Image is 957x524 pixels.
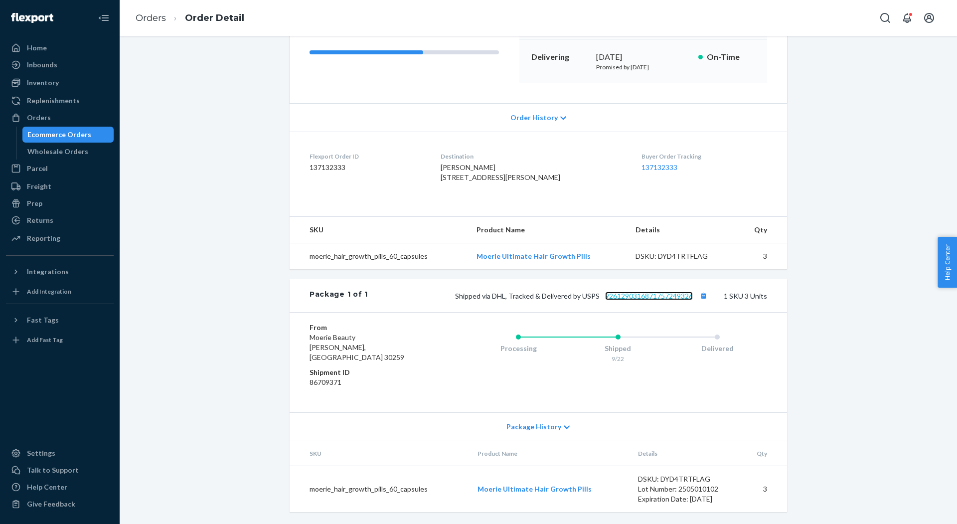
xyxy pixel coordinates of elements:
dd: 86709371 [310,377,429,387]
dt: Shipment ID [310,367,429,377]
button: Open notifications [897,8,917,28]
button: Copy tracking number [697,289,710,302]
a: Order Detail [185,12,244,23]
div: DSKU: DYD4TRTFLAG [638,474,732,484]
div: Replenishments [27,96,80,106]
div: Reporting [27,233,60,243]
td: 3 [740,466,787,513]
button: Help Center [938,237,957,288]
div: Home [27,43,47,53]
div: [DATE] [596,51,690,63]
a: Inbounds [6,57,114,73]
button: Integrations [6,264,114,280]
td: moerie_hair_growth_pills_60_capsules [290,243,469,270]
a: Inventory [6,75,114,91]
a: Home [6,40,114,56]
div: 1 SKU 3 Units [368,289,767,302]
div: 9/22 [568,354,668,363]
a: Parcel [6,161,114,176]
span: [PERSON_NAME] [STREET_ADDRESS][PERSON_NAME] [441,163,560,181]
p: On-Time [707,51,755,63]
a: Moerie Ultimate Hair Growth Pills [477,252,591,260]
span: Moerie Beauty [PERSON_NAME], [GEOGRAPHIC_DATA] 30259 [310,333,404,361]
button: Give Feedback [6,496,114,512]
div: Prep [27,198,42,208]
a: Returns [6,212,114,228]
div: Inventory [27,78,59,88]
div: Fast Tags [27,315,59,325]
div: Processing [469,344,568,353]
div: Returns [27,215,53,225]
div: Shipped [568,344,668,353]
div: Wholesale Orders [27,147,88,157]
a: 137132333 [641,163,677,172]
div: Integrations [27,267,69,277]
span: Package History [506,422,561,432]
p: Delivering [531,51,588,63]
span: Order History [510,113,558,123]
th: Qty [737,217,787,243]
button: Open Search Box [875,8,895,28]
a: Prep [6,195,114,211]
div: Parcel [27,164,48,174]
div: Expiration Date: [DATE] [638,494,732,504]
th: SKU [290,441,470,466]
a: Orders [136,12,166,23]
a: Moerie Ultimate Hair Growth Pills [478,485,592,493]
td: moerie_hair_growth_pills_60_capsules [290,466,470,513]
div: Delivered [667,344,767,353]
span: Shipped via DHL, Tracked & Delivered by USPS [455,292,710,300]
th: Qty [740,441,787,466]
th: Product Name [470,441,630,466]
a: Settings [6,445,114,461]
a: Add Fast Tag [6,332,114,348]
button: Close Navigation [94,8,114,28]
div: Orders [27,113,51,123]
a: Wholesale Orders [22,144,114,160]
ol: breadcrumbs [128,3,252,33]
a: Replenishments [6,93,114,109]
div: Package 1 of 1 [310,289,368,302]
td: 3 [737,243,787,270]
dt: Destination [441,152,626,161]
a: Talk to Support [6,462,114,478]
a: 9261290316871757249326 [605,292,693,300]
button: Open account menu [919,8,939,28]
a: Reporting [6,230,114,246]
div: Give Feedback [27,499,75,509]
div: Freight [27,181,51,191]
dt: Flexport Order ID [310,152,425,161]
div: Ecommerce Orders [27,130,91,140]
div: Add Integration [27,287,71,296]
a: Ecommerce Orders [22,127,114,143]
a: Orders [6,110,114,126]
div: Add Fast Tag [27,336,63,344]
dt: Buyer Order Tracking [641,152,767,161]
th: SKU [290,217,469,243]
div: DSKU: DYD4TRTFLAG [636,251,729,261]
button: Fast Tags [6,312,114,328]
th: Details [630,441,740,466]
a: Add Integration [6,284,114,300]
th: Details [628,217,737,243]
div: Lot Number: 2505010102 [638,484,732,494]
th: Product Name [469,217,628,243]
a: Help Center [6,479,114,495]
dd: 137132333 [310,163,425,173]
dt: From [310,323,429,333]
img: Flexport logo [11,13,53,23]
p: Promised by [DATE] [596,63,690,71]
div: Settings [27,448,55,458]
div: Help Center [27,482,67,492]
div: Talk to Support [27,465,79,475]
a: Freight [6,178,114,194]
div: Inbounds [27,60,57,70]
